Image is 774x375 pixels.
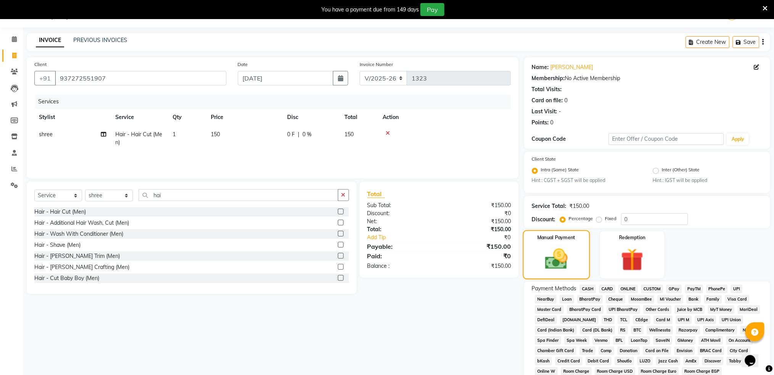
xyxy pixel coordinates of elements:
div: Discount: [362,209,439,217]
span: 150 [211,131,220,138]
span: Visa Card [725,295,750,304]
span: AmEx [684,357,700,365]
span: MI Voucher [658,295,684,304]
label: Client State [532,156,556,163]
button: Pay [420,3,444,16]
span: Razorpay [676,326,700,335]
span: NearBuy [535,295,557,304]
div: Coupon Code [532,135,609,143]
span: Master Card [535,305,564,314]
span: Discover [702,357,724,365]
div: ₹150.00 [439,262,517,270]
div: Hair - Wash With Conditioner (Men) [34,230,123,238]
span: UPI BharatPay [607,305,641,314]
label: Manual Payment [537,234,575,241]
a: INVOICE [36,34,64,47]
span: Card on File [643,346,671,355]
iframe: chat widget [742,344,766,367]
span: Hair - Hair Cut (Men) [115,131,162,146]
span: DefiDeal [535,315,557,324]
label: Fixed [605,215,617,222]
div: Hair - Additional Hair Wash, Cut (Men) [34,219,129,227]
th: Service [111,109,168,126]
span: Donation [617,346,640,355]
button: Create New [686,36,730,48]
span: ONLINE [619,285,638,293]
span: 0 F [287,130,295,138]
span: Jazz Cash [656,357,680,365]
span: MariDeal [738,305,761,314]
span: Credit Card [555,357,583,365]
button: Save [733,36,759,48]
div: No Active Membership [532,74,763,82]
small: Hint : IGST will be applied [653,177,763,184]
div: Discount: [532,216,556,224]
div: Card on file: [532,97,563,105]
span: Wellnessta [647,326,673,335]
div: Sub Total: [362,201,439,209]
div: Hair - Shave (Men) [34,241,81,249]
span: Tabby [727,357,744,365]
span: LUZO [637,357,653,365]
span: Other Cards [643,305,672,314]
th: Price [206,109,283,126]
span: Total [367,190,385,198]
label: Inter (Other) State [662,166,700,175]
th: Disc [283,109,340,126]
span: Shoutlo [615,357,634,365]
span: Nift [740,326,753,335]
span: City Card [727,346,751,355]
span: Juice by MCB [675,305,705,314]
img: _gift.svg [614,246,651,274]
div: ₹0 [439,209,517,217]
div: Services [35,95,517,109]
label: Percentage [569,215,593,222]
div: Hair - Hair Cut (Men) [34,208,86,216]
span: Family [704,295,722,304]
span: Card (Indian Bank) [535,326,577,335]
span: CEdge [633,315,651,324]
span: BFL [613,336,625,345]
div: ₹150.00 [439,242,517,251]
span: 0 % [302,130,312,138]
span: BRAC Card [698,346,725,355]
span: BharatPay Card [567,305,604,314]
div: Total: [362,225,439,233]
label: Invoice Number [360,61,393,68]
span: GPay [666,285,682,293]
label: Redemption [619,234,645,241]
div: ₹150.00 [439,225,517,233]
div: Hair - Cut Baby Boy (Men) [34,274,99,282]
div: - [559,108,561,116]
span: UPI Union [719,315,743,324]
span: CASH [580,285,596,293]
div: Membership: [532,74,565,82]
span: BharatPay [577,295,603,304]
span: Cheque [606,295,625,304]
span: GMoney [675,336,696,345]
div: Name: [532,63,549,71]
div: 0 [565,97,568,105]
span: MosamBee [629,295,654,304]
div: Hair - [PERSON_NAME] Trim (Men) [34,252,120,260]
span: Debit Card [586,357,612,365]
div: You have a payment due from 149 days [322,6,419,14]
div: ₹0 [439,251,517,261]
span: UPI [731,285,743,293]
label: Client [34,61,47,68]
button: Apply [727,134,749,145]
th: Stylist [34,109,111,126]
div: ₹150.00 [570,202,590,210]
span: CUSTOM [641,285,663,293]
span: SaveIN [653,336,672,345]
span: THD [602,315,615,324]
th: Qty [168,109,206,126]
div: 0 [551,119,554,127]
span: Venmo [593,336,611,345]
span: Bank [687,295,701,304]
span: LoanTap [629,336,650,345]
div: Net: [362,217,439,225]
span: MyT Money [708,305,735,314]
span: 1 [173,131,176,138]
div: Hair - [PERSON_NAME] Crafting (Men) [34,263,129,271]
